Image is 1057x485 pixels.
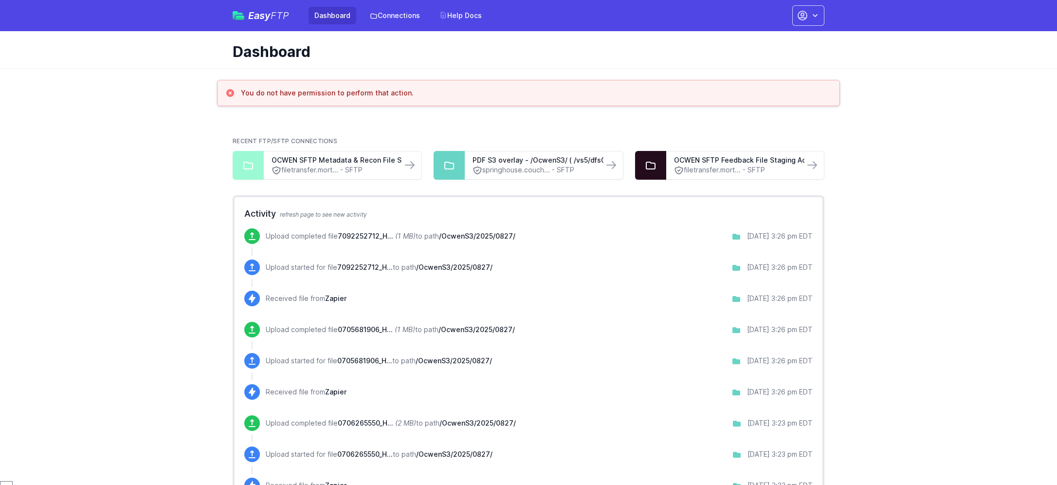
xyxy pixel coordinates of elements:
a: filetransfer.mort... - SFTP [272,165,394,175]
span: /OcwenS3/2025/0827/ [416,356,492,365]
p: Received file from [266,294,346,303]
div: [DATE] 3:26 pm EDT [747,231,813,241]
p: Upload completed file to path [266,231,515,241]
a: OCWEN SFTP Feedback File Staging Account downlo... [674,155,797,165]
span: /OcwenS3/2025/0827/ [439,419,516,427]
span: /OcwenS3/2025/0827/ [439,232,515,240]
p: Upload started for file to path [266,356,492,366]
div: [DATE] 3:23 pm EDT [747,418,813,428]
h1: Dashboard [233,43,817,60]
span: 0705681906_HYBRID_EVO-R-46446-1-2539311.pdf [337,356,392,365]
p: Upload completed file to path [266,418,516,428]
a: springhouse.couch... - SFTP [473,165,595,175]
span: Easy [248,11,289,20]
i: (1 MB) [395,325,415,334]
p: Upload completed file to path [266,325,515,335]
a: PDF S3 overlay - /OcwenS3/ ( /vs5/dfs01/Image... [473,155,595,165]
p: Received file from [266,387,346,397]
a: EasyFTP [233,11,289,20]
span: 0706265550_HYBRID_EVO-R-46431-1-2539221.pdf [337,450,393,458]
h2: Recent FTP/SFTP Connections [233,137,824,145]
span: Zapier [325,388,346,396]
span: 0705681906_HYBRID_EVO-R-46446-1-2539311.pdf [338,325,393,334]
div: [DATE] 3:23 pm EDT [747,449,813,459]
span: /OcwenS3/2025/0827/ [438,325,515,334]
a: OCWEN SFTP Metadata & Recon File Staging Accoun... [272,155,394,165]
p: Upload started for file to path [266,449,492,459]
span: refresh page to see new activity [280,211,367,218]
h3: You do not have permission to perform that action. [241,88,414,98]
a: Help Docs [434,7,488,24]
div: [DATE] 3:26 pm EDT [747,325,813,335]
a: filetransfer.mort... - SFTP [674,165,797,175]
span: /OcwenS3/2025/0827/ [416,263,492,271]
div: [DATE] 3:26 pm EDT [747,294,813,303]
img: easyftp_logo.png [233,11,244,20]
div: [DATE] 3:26 pm EDT [747,356,813,366]
span: 7092252712_HYBRID_EVO-R-46208-1-2539312.pdf [337,263,393,271]
span: 0706265550_HYBRID_EVO-R-46431-1-2539221.pdf [338,419,393,427]
p: Upload started for file to path [266,262,492,272]
div: [DATE] 3:26 pm EDT [747,387,813,397]
i: (2 MB) [395,419,416,427]
i: (1 MB) [395,232,416,240]
span: /OcwenS3/2025/0827/ [416,450,492,458]
span: FTP [271,10,289,21]
span: 7092252712_HYBRID_EVO-R-46208-1-2539312.pdf [338,232,393,240]
div: [DATE] 3:26 pm EDT [747,262,813,272]
a: Connections [364,7,426,24]
a: Dashboard [309,7,356,24]
span: Zapier [325,294,346,302]
h2: Activity [244,207,813,221]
